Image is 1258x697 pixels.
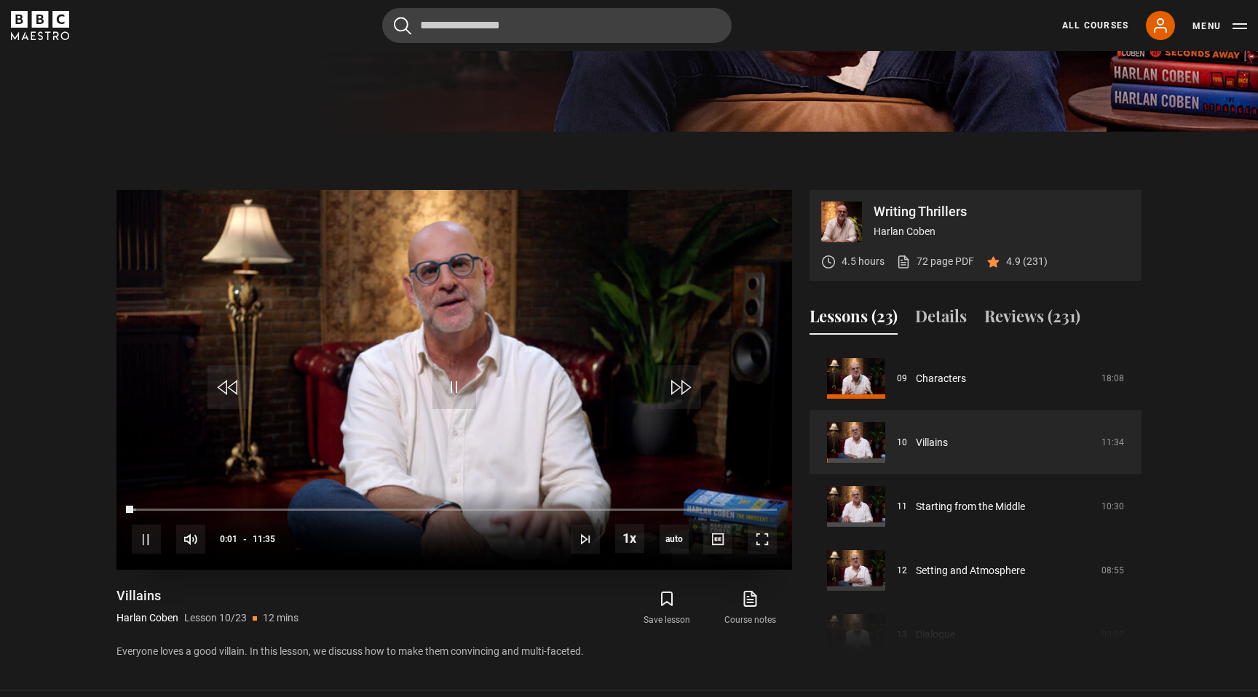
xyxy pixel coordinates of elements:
button: Next Lesson [571,525,600,554]
button: Save lesson [625,587,708,629]
input: Search [382,8,732,43]
a: Starting from the Middle [916,499,1025,514]
button: Fullscreen [748,525,777,554]
h1: Villains [116,587,298,605]
a: Course notes [709,587,792,629]
a: 72 page PDF [896,254,974,269]
p: Harlan Coben [116,610,178,626]
p: Harlan Coben [874,224,1130,239]
button: Toggle navigation [1192,19,1247,33]
button: Captions [703,525,732,554]
p: 4.5 hours [842,254,885,269]
a: Characters [916,371,966,386]
button: Details [915,304,967,335]
button: Lessons (23) [810,304,898,335]
p: 4.9 (231) [1006,254,1048,269]
a: Villains [916,435,948,450]
button: Playback Rate [615,524,644,553]
p: Everyone loves a good villain. In this lesson, we discuss how to make them convincing and multi-f... [116,644,792,659]
a: Setting and Atmosphere [916,563,1025,578]
p: Writing Thrillers [874,205,1130,218]
a: All Courses [1062,19,1128,32]
span: auto [660,525,689,554]
svg: BBC Maestro [11,11,69,40]
button: Mute [176,525,205,554]
p: Lesson 10/23 [184,610,247,626]
span: - [243,534,247,544]
button: Pause [132,525,161,554]
p: 12 mins [263,610,298,626]
button: Reviews (231) [984,304,1080,335]
div: Progress Bar [132,509,777,511]
button: Submit the search query [394,17,411,35]
span: 11:35 [253,526,275,552]
span: 0:01 [220,526,237,552]
video-js: Video Player [116,190,792,570]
